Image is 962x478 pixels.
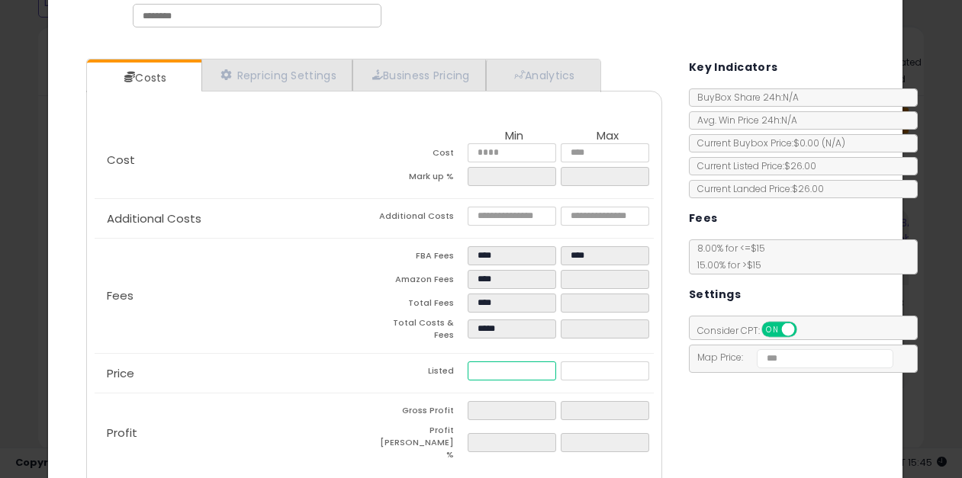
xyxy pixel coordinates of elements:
[689,58,778,77] h5: Key Indicators
[375,317,468,345] td: Total Costs & Fees
[468,130,561,143] th: Min
[690,114,797,127] span: Avg. Win Price 24h: N/A
[375,294,468,317] td: Total Fees
[689,209,718,228] h5: Fees
[87,63,200,93] a: Costs
[95,290,374,302] p: Fees
[201,59,352,91] a: Repricing Settings
[793,136,845,149] span: $0.00
[561,130,654,143] th: Max
[95,213,374,225] p: Additional Costs
[690,258,761,271] span: 15.00 % for > $15
[690,324,817,337] span: Consider CPT:
[690,182,824,195] span: Current Landed Price: $26.00
[95,154,374,166] p: Cost
[375,425,468,465] td: Profit [PERSON_NAME] %
[95,367,374,380] p: Price
[95,427,374,439] p: Profit
[689,285,741,304] h5: Settings
[486,59,599,91] a: Analytics
[375,207,468,230] td: Additional Costs
[822,136,845,149] span: ( N/A )
[375,361,468,385] td: Listed
[352,59,486,91] a: Business Pricing
[375,401,468,425] td: Gross Profit
[375,246,468,270] td: FBA Fees
[690,136,845,149] span: Current Buybox Price:
[690,242,765,271] span: 8.00 % for <= $15
[690,351,893,364] span: Map Price:
[375,270,468,294] td: Amazon Fees
[690,91,799,104] span: BuyBox Share 24h: N/A
[375,167,468,191] td: Mark up %
[690,159,816,172] span: Current Listed Price: $26.00
[794,323,819,336] span: OFF
[375,143,468,167] td: Cost
[763,323,782,336] span: ON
